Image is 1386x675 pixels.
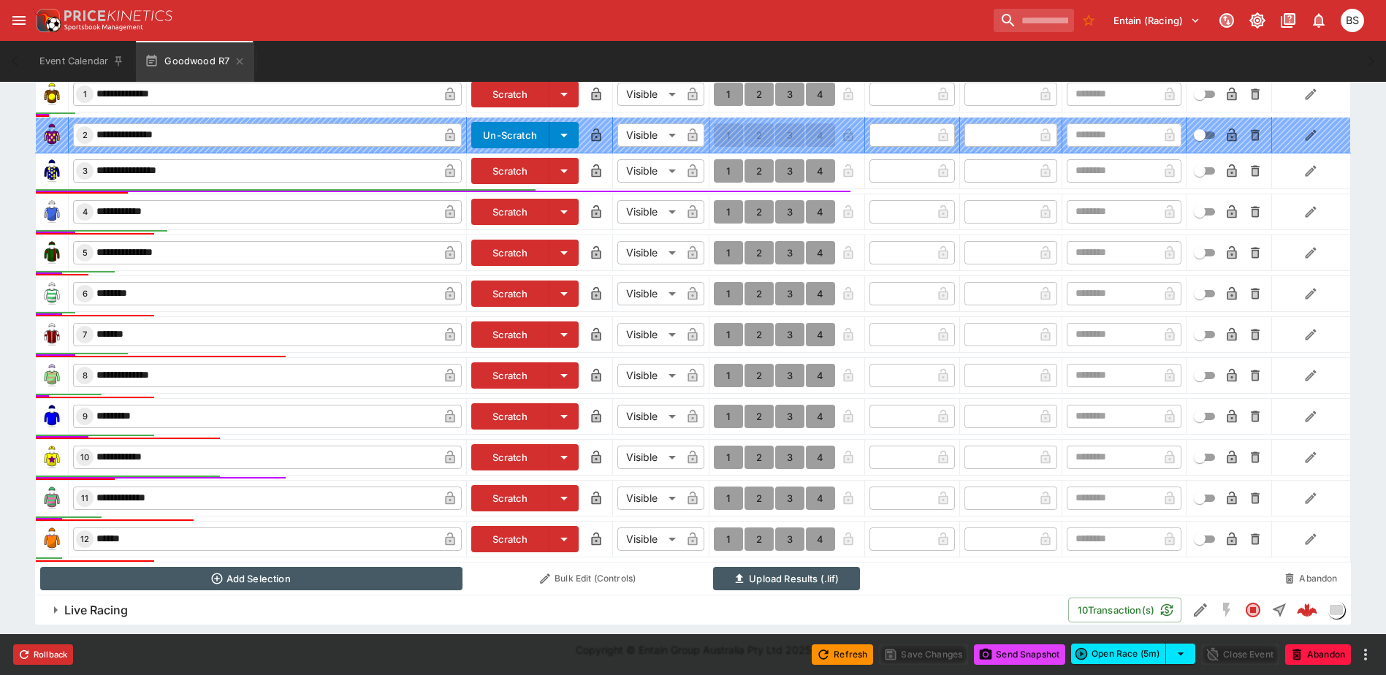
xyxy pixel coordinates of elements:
button: 1 [714,159,743,183]
div: Visible [617,241,681,264]
button: 2 [745,527,774,551]
span: 10 [77,452,92,462]
div: Visible [617,159,681,183]
button: Goodwood R7 [136,41,254,82]
button: 3 [775,405,804,428]
button: 2 [745,159,774,183]
button: 1 [714,83,743,106]
span: 2 [80,130,91,140]
button: Scratch [471,403,549,430]
button: Un-Scratch [471,122,549,148]
span: 1 [80,89,90,99]
button: 3 [775,323,804,346]
button: 10Transaction(s) [1068,598,1181,622]
button: Brendan Scoble [1336,4,1368,37]
button: 2 [745,200,774,224]
button: more [1357,646,1374,663]
img: runner 4 [40,200,64,224]
img: runner 6 [40,282,64,305]
img: runner 1 [40,83,64,106]
button: 1 [714,487,743,510]
button: 2 [745,446,774,469]
button: Scratch [471,321,549,348]
button: Send Snapshot [974,644,1065,665]
button: 3 [775,200,804,224]
button: Scratch [471,444,549,470]
button: 3 [775,241,804,264]
img: runner 9 [40,405,64,428]
button: Scratch [471,362,549,389]
button: Straight [1266,597,1292,623]
button: 3 [775,364,804,387]
div: Visible [617,527,681,551]
button: 3 [775,282,804,305]
button: Bulk Edit (Controls) [471,567,705,590]
button: 4 [806,487,835,510]
img: runner 2 [40,123,64,147]
button: Scratch [471,81,549,107]
button: SGM Disabled [1214,597,1240,623]
button: Live Racing [35,595,1068,625]
img: runner 11 [40,487,64,510]
span: 5 [80,248,91,258]
button: Abandon [1276,567,1346,590]
button: 4 [806,241,835,264]
button: Abandon [1285,644,1351,665]
div: Visible [617,364,681,387]
span: 9 [80,411,91,422]
button: Select Tenant [1105,9,1209,32]
button: Add Selection [40,567,462,590]
button: 2 [745,487,774,510]
button: 4 [806,159,835,183]
img: runner 12 [40,527,64,551]
button: Scratch [471,281,549,307]
button: 3 [775,159,804,183]
button: Scratch [471,199,549,225]
button: Scratch [471,526,549,552]
button: 4 [806,83,835,106]
div: Visible [617,487,681,510]
button: 1 [714,364,743,387]
button: 4 [806,364,835,387]
img: logo-cerberus--red.svg [1297,600,1317,620]
span: 3 [80,166,91,176]
button: 4 [806,200,835,224]
button: 2 [745,241,774,264]
button: 4 [806,527,835,551]
button: Connected to PK [1214,7,1240,34]
span: 4 [80,207,91,217]
button: 4 [806,405,835,428]
img: PriceKinetics [64,10,172,21]
button: 2 [745,83,774,106]
span: 7 [80,329,90,340]
button: 1 [714,200,743,224]
button: Scratch [471,158,549,184]
div: Visible [617,83,681,106]
button: 4 [806,282,835,305]
div: Visible [617,282,681,305]
img: Sportsbook Management [64,24,143,31]
button: Edit Detail [1187,597,1214,623]
button: 1 [714,241,743,264]
div: Visible [617,446,681,469]
button: open drawer [6,7,32,34]
span: 12 [77,534,92,544]
img: PriceKinetics Logo [32,6,61,35]
button: Closed [1240,597,1266,623]
img: runner 5 [40,241,64,264]
button: 1 [714,405,743,428]
div: split button [1071,644,1195,664]
button: 1 [714,527,743,551]
div: liveracing [1328,601,1345,619]
button: Notifications [1306,7,1332,34]
button: 1 [714,323,743,346]
h6: Live Racing [64,603,128,618]
button: 2 [745,364,774,387]
img: runner 10 [40,446,64,469]
span: 11 [78,493,91,503]
button: select merge strategy [1166,644,1195,664]
img: runner 8 [40,364,64,387]
span: Mark an event as closed and abandoned. [1285,646,1351,660]
input: search [994,9,1074,32]
button: Toggle light/dark mode [1244,7,1271,34]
